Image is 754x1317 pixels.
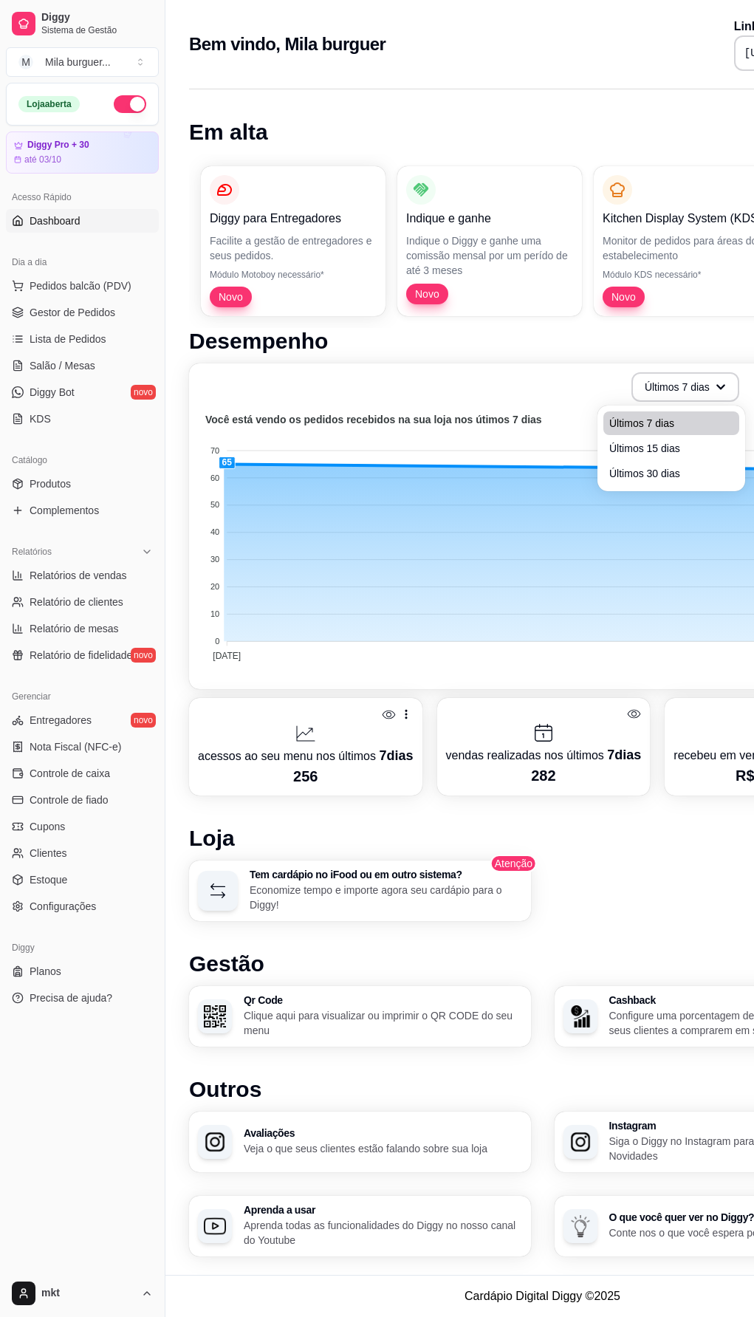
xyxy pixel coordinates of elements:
[6,643,159,667] a: Relatório de fidelidadenovo
[30,991,112,1005] span: Precisa de ajuda?
[244,1218,522,1248] p: Aprenda todas as funcionalidades do Diggy no nosso canal do Youtube
[30,411,51,426] span: KDS
[6,564,159,587] a: Relatórios de vendas
[6,762,159,785] a: Controle de caixa
[30,213,80,228] span: Dashboard
[30,739,121,754] span: Nota Fiscal (NFC-e)
[6,380,159,404] a: Diggy Botnovo
[6,1276,159,1311] button: mkt
[189,33,385,56] h2: Bem vindo, Mila burguer
[609,416,733,431] span: Últimos 7 dias
[210,473,219,482] tspan: 60
[6,407,159,431] a: KDS
[406,210,573,228] p: Indique e ganhe
[30,476,71,491] span: Produtos
[210,582,219,591] tspan: 20
[30,964,61,979] span: Planos
[6,617,159,640] a: Relatório de mesas
[30,793,109,807] span: Controle de fiado
[631,372,739,402] button: Últimos 7 dias
[6,894,159,918] a: Configurações
[41,11,153,24] span: Diggy
[244,1008,522,1038] p: Clique aqui para visualizar ou imprimir o QR CODE do seu menu
[379,748,413,763] span: 7 dias
[397,166,582,316] button: Indique e ganheIndique o Diggy e ganhe uma comissão mensal por um perído de até 3 mesesNovo
[6,936,159,959] div: Diggy
[6,986,159,1010] a: Precisa de ajuda?
[213,290,249,304] span: Novo
[198,766,414,787] p: 256
[6,708,159,732] a: Entregadoresnovo
[18,96,80,112] div: Loja aberta
[30,278,131,293] span: Pedidos balcão (PDV)
[6,685,159,708] div: Gerenciar
[189,1112,531,1172] button: AvaliaçõesAvaliaçõesVeja o que seus clientes estão falando sobre sua loja
[606,290,642,304] span: Novo
[30,846,67,861] span: Clientes
[210,269,377,281] p: Módulo Motoboy necessário*
[6,841,159,865] a: Clientes
[6,788,159,812] a: Controle de fiado
[30,595,123,609] span: Relatório de clientes
[41,1287,135,1300] span: mkt
[189,861,531,921] button: Tem cardápio no iFood ou em outro sistema?Economize tempo e importe agora seu cardápio para o Diggy!
[210,233,377,263] p: Facilite a gestão de entregadores e seus pedidos.
[6,250,159,274] div: Dia a dia
[201,166,385,316] button: Diggy para EntregadoresFacilite a gestão de entregadores e seus pedidos.Módulo Motoboy necessário...
[569,1005,592,1027] img: Cashback
[210,500,219,509] tspan: 50
[27,140,89,151] article: Diggy Pro + 30
[6,735,159,759] a: Nota Fiscal (NFC-e)
[6,959,159,983] a: Planos
[244,995,522,1005] h3: Qr Code
[609,441,733,456] span: Últimos 15 dias
[114,95,146,113] button: Alterar Status
[45,55,111,69] div: Mila burguer ...
[244,1141,522,1156] p: Veja o que seus clientes estão falando sobre sua loja
[6,354,159,377] a: Salão / Mesas
[6,131,159,174] a: Diggy Pro + 30até 03/10
[409,287,445,301] span: Novo
[6,47,159,77] button: Select a team
[6,499,159,522] a: Complementos
[210,609,219,618] tspan: 10
[6,448,159,472] div: Catálogo
[6,590,159,614] a: Relatório de clientes
[250,869,522,880] h3: Tem cardápio no iFood ou em outro sistema?
[213,651,241,661] tspan: [DATE]
[6,472,159,496] a: Produtos
[607,748,641,762] span: 7 dias
[250,883,522,912] p: Economize tempo e importe agora seu cardápio para o Diggy!
[30,332,106,346] span: Lista de Pedidos
[6,274,159,298] button: Pedidos balcão (PDV)
[6,868,159,892] a: Estoque
[30,819,65,834] span: Cupons
[12,546,52,558] span: Relatórios
[6,327,159,351] a: Lista de Pedidos
[204,1131,226,1153] img: Avaliações
[6,301,159,324] a: Gestor de Pedidos
[198,745,414,766] p: acessos ao seu menu nos últimos
[30,621,119,636] span: Relatório de mesas
[210,527,219,536] tspan: 40
[30,358,95,373] span: Salão / Mesas
[204,1005,226,1027] img: Qr Code
[6,209,159,233] a: Dashboard
[30,899,96,914] span: Configurações
[210,210,377,228] p: Diggy para Entregadores
[215,637,219,646] tspan: 0
[210,555,219,564] tspan: 30
[406,233,573,278] p: Indique o Diggy e ganhe uma comissão mensal por um perído de até 3 meses
[18,55,33,69] span: M
[30,872,67,887] span: Estoque
[6,185,159,209] div: Acesso Rápido
[609,466,733,481] span: Últimos 30 dias
[30,648,132,663] span: Relatório de fidelidade
[189,986,531,1047] button: Qr CodeQr CodeClique aqui para visualizar ou imprimir o QR CODE do seu menu
[490,855,537,872] span: Atenção
[30,568,127,583] span: Relatórios de vendas
[24,154,61,165] article: até 03/10
[189,1196,531,1256] button: Aprenda a usarAprenda a usarAprenda todas as funcionalidades do Diggy no nosso canal do Youtube
[446,765,642,786] p: 282
[569,1215,592,1237] img: O que você quer ver no Diggy?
